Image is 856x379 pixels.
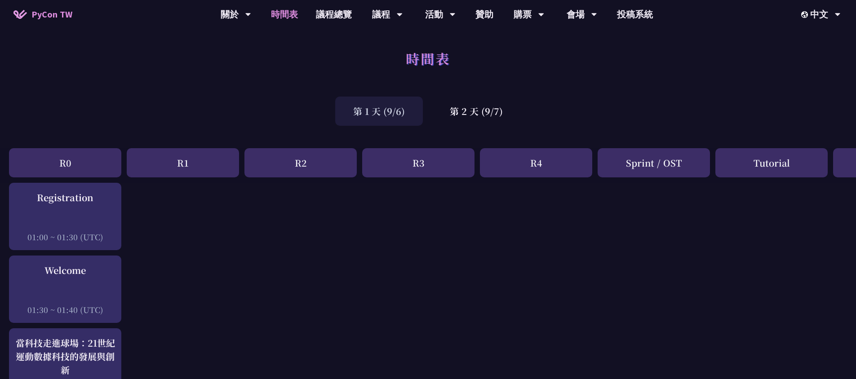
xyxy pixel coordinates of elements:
img: Locale Icon [801,11,810,18]
div: R2 [244,148,357,177]
div: Tutorial [715,148,828,177]
div: R1 [127,148,239,177]
img: Home icon of PyCon TW 2025 [13,10,27,19]
span: PyCon TW [31,8,72,21]
h1: 時間表 [406,45,450,72]
div: R4 [480,148,592,177]
div: Sprint / OST [598,148,710,177]
div: 01:30 ~ 01:40 (UTC) [13,304,117,315]
div: 第 2 天 (9/7) [432,97,521,126]
div: R0 [9,148,121,177]
div: 當科技走進球場：21世紀運動數據科技的發展與創新 [13,336,117,377]
div: 第 1 天 (9/6) [335,97,423,126]
div: 01:00 ~ 01:30 (UTC) [13,231,117,242]
div: Welcome [13,264,117,277]
div: R3 [362,148,475,177]
a: PyCon TW [4,3,81,26]
div: Registration [13,191,117,204]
